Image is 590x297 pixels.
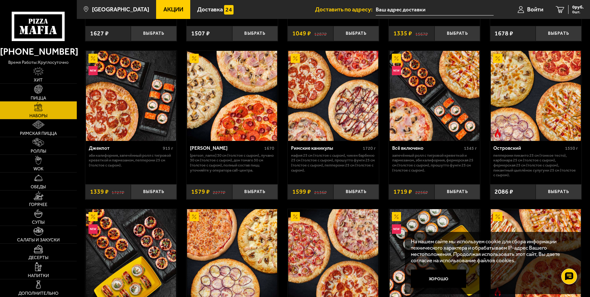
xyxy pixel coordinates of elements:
span: Дополнительно [18,291,58,296]
span: 915 г [163,146,173,151]
div: Островский [493,145,563,151]
img: Новинка [392,224,401,233]
span: Пицца [31,96,46,100]
div: Джекпот [89,145,161,151]
button: Выбрать [232,184,278,199]
button: Выбрать [333,184,379,199]
img: Акционный [190,212,199,221]
button: Выбрать [435,184,480,199]
a: АкционныйНовинкаДжекпот [85,51,177,141]
span: 1719 ₽ [393,189,412,195]
span: 1507 ₽ [191,30,210,36]
img: Римские каникулы [288,51,378,141]
span: 1670 [264,146,274,151]
img: Всё включено [390,51,480,141]
img: Новинка [392,66,401,75]
img: Акционный [392,54,401,63]
img: Акционный [291,212,300,221]
button: Хорошо [411,270,466,288]
span: Наборы [29,114,47,118]
img: Джекпот [86,51,176,141]
p: [PERSON_NAME] 30 см (толстое с сыром), Лучано 30 см (толстое с сыром), Дон Томаго 30 см (толстое ... [190,153,275,173]
span: Римская пицца [20,131,57,136]
img: Острое блюдо [493,129,502,138]
img: Акционный [493,54,502,63]
span: 1599 ₽ [292,189,311,195]
span: WOK [33,167,43,171]
button: Выбрать [536,26,581,41]
img: Акционный [392,212,401,221]
span: 1345 г [464,146,477,151]
img: Акционный [291,54,300,63]
p: На нашем сайте мы используем cookie для сбора информации технического характера и обрабатываем IP... [411,238,572,264]
span: 1579 ₽ [191,189,210,195]
button: Выбрать [131,184,177,199]
img: 15daf4d41897b9f0e9f617042186c801.svg [224,5,233,14]
img: Акционный [493,212,502,221]
img: Акционный [190,54,199,63]
button: Выбрать [232,26,278,41]
s: 1287 ₽ [314,30,327,36]
span: Хит [34,78,43,82]
span: Доставить по адресу: [315,7,376,13]
span: 1720 г [363,146,376,151]
p: Пепперони Пиканто 25 см (тонкое тесто), Карбонара 25 см (толстое с сыром), Фермерская 25 см (толс... [493,153,578,178]
span: [GEOGRAPHIC_DATA] [92,7,149,13]
span: Обеды [31,185,46,189]
img: Новинка [88,224,98,233]
button: Выбрать [333,26,379,41]
div: Всё включено [392,145,462,151]
s: 2277 ₽ [213,189,225,195]
span: Доставка [197,7,223,13]
button: Выбрать [536,184,581,199]
img: Акционный [88,212,98,221]
span: Салаты и закуски [17,238,60,242]
a: АкционныйХет Трик [186,51,278,141]
span: Роллы [31,149,46,154]
a: АкционныйОстрое блюдоОстровский [490,51,581,141]
span: 1049 ₽ [292,30,311,36]
a: АкционныйНовинкаВсё включено [389,51,480,141]
span: 1627 ₽ [90,30,109,36]
span: 0 руб. [572,5,584,9]
a: АкционныйРимские каникулы [288,51,379,141]
input: Ваш адрес доставки [376,4,494,15]
s: 1727 ₽ [112,189,124,195]
div: Римские каникулы [291,145,361,151]
span: 1339 ₽ [90,189,109,195]
span: Горячее [29,203,47,207]
span: 0 шт. [572,10,584,14]
span: 2086 ₽ [495,189,513,195]
img: Островский [491,51,581,141]
p: Запечённый ролл с тигровой креветкой и пармезаном, Эби Калифорния, Фермерская 25 см (толстое с сы... [392,153,477,173]
button: Выбрать [131,26,177,41]
img: Хет Трик [187,51,277,141]
button: Выбрать [435,26,480,41]
p: Эби Калифорния, Запечённый ролл с тигровой креветкой и пармезаном, Пепперони 25 см (толстое с сыр... [89,153,173,168]
span: Напитки [28,274,49,278]
p: Мафия 25 см (толстое с сыром), Чикен Барбекю 25 см (толстое с сыром), Прошутто Фунги 25 см (толст... [291,153,376,173]
img: Новинка [88,66,98,75]
span: Супы [32,220,45,225]
span: 1335 ₽ [393,30,412,36]
span: Десерты [28,256,48,260]
img: Акционный [88,54,98,63]
s: 2136 ₽ [314,189,327,195]
span: 1550 г [565,146,578,151]
span: Акции [163,7,183,13]
span: Войти [527,7,543,13]
s: 2256 ₽ [415,189,428,195]
s: 1567 ₽ [415,30,428,36]
span: 1678 ₽ [495,30,513,36]
div: [PERSON_NAME] [190,145,263,151]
